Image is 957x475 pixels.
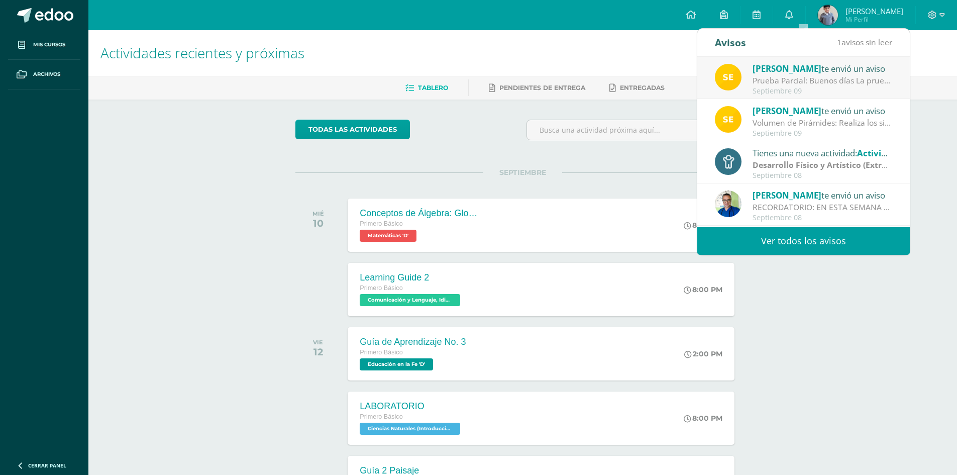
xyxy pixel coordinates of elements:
[295,120,410,139] a: todas las Actividades
[100,43,304,62] span: Actividades recientes y próximas
[360,272,463,283] div: Learning Guide 2
[489,80,585,96] a: Pendientes de entrega
[753,214,892,222] div: Septiembre 08
[360,423,460,435] span: Ciencias Naturales (Introducción a la Biología) 'D'
[313,346,323,358] div: 12
[753,159,892,171] div: | Zona
[312,210,324,217] div: MIÉ
[527,120,750,140] input: Busca una actividad próxima aquí...
[8,30,80,60] a: Mis cursos
[753,75,892,86] div: Prueba Parcial: Buenos días La prueba Parcial se realizará la próxima semana en los siguientes dí...
[845,6,903,16] span: [PERSON_NAME]
[360,284,402,292] span: Primero Básico
[360,208,480,219] div: Conceptos de Álgebra: Glosario
[8,60,80,89] a: Archivos
[715,64,741,90] img: 03c2987289e60ca238394da5f82a525a.png
[28,462,66,469] span: Cerrar panel
[753,146,892,159] div: Tienes una nueva actividad:
[360,413,402,420] span: Primero Básico
[33,41,65,49] span: Mis cursos
[483,168,562,177] span: SEPTIEMBRE
[837,37,892,48] span: avisos sin leer
[753,171,892,180] div: Septiembre 08
[33,70,60,78] span: Archivos
[360,230,416,242] span: Matemáticas 'D'
[715,106,741,133] img: 03c2987289e60ca238394da5f82a525a.png
[360,337,466,347] div: Guía de Aprendizaje No. 3
[837,37,841,48] span: 1
[753,117,892,129] div: Volumen de Pirámides: Realiza los siguientes ejercicios en tu cuaderno. Debes encontrar el volume...
[715,29,746,56] div: Avisos
[715,191,741,217] img: 692ded2a22070436d299c26f70cfa591.png
[753,63,821,74] span: [PERSON_NAME]
[697,227,910,255] a: Ver todos los avisos
[312,217,324,229] div: 10
[360,349,402,356] span: Primero Básico
[684,349,722,358] div: 2:00 PM
[609,80,665,96] a: Entregadas
[360,294,460,306] span: Comunicación y Lenguaje, Idioma Extranjero Inglés 'D'
[753,104,892,117] div: te envió un aviso
[845,15,903,24] span: Mi Perfil
[360,358,433,370] span: Educación en la Fe 'D'
[818,5,838,25] img: 5beb38fec7668301f370e1681d348f64.png
[684,221,722,230] div: 8:00 PM
[753,129,892,138] div: Septiembre 09
[753,105,821,117] span: [PERSON_NAME]
[753,87,892,96] div: Septiembre 09
[684,285,722,294] div: 8:00 PM
[313,339,323,346] div: VIE
[405,80,448,96] a: Tablero
[753,159,927,170] strong: Desarrollo Físico y Artístico (Extracurricular)
[684,414,722,423] div: 8:00 PM
[620,84,665,91] span: Entregadas
[499,84,585,91] span: Pendientes de entrega
[753,202,892,213] div: RECORDATORIO: EN ESTA SEMANA SE DEBE DE ENTREGAR LA MAQUETA. DE PREFERENCIA ENTREGARLO EL DÍA DE ...
[753,62,892,75] div: te envió un aviso
[418,84,448,91] span: Tablero
[360,220,402,227] span: Primero Básico
[753,188,892,202] div: te envió un aviso
[360,401,463,412] div: LABORATORIO
[753,189,821,201] span: [PERSON_NAME]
